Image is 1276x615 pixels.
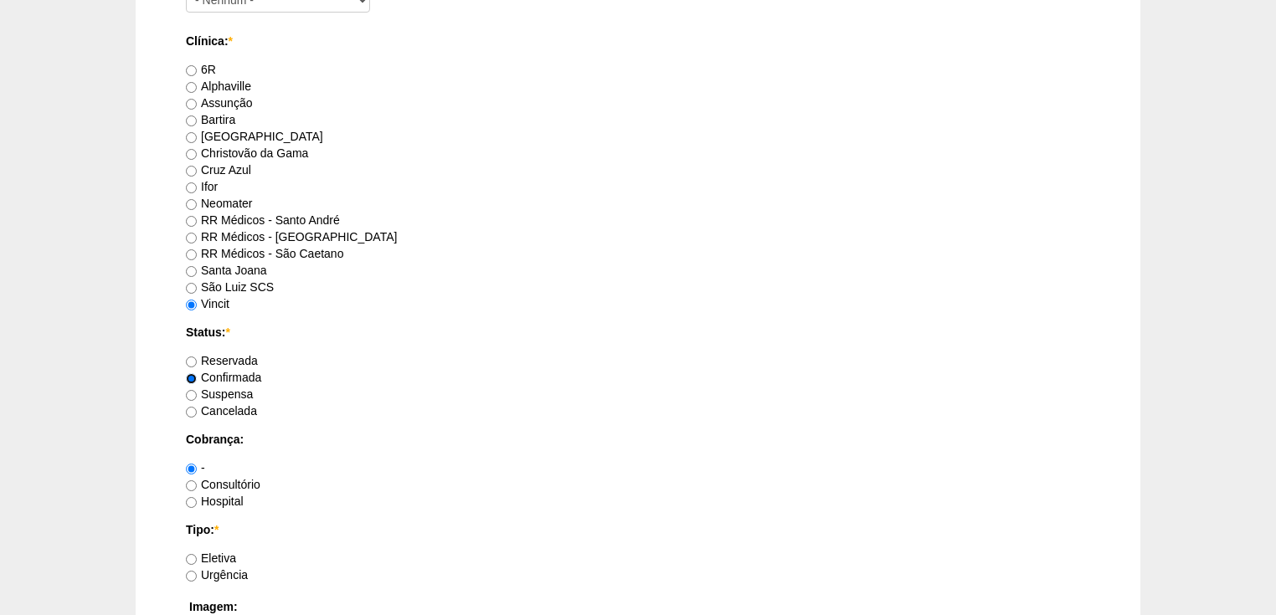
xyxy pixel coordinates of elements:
input: Bartira [186,115,197,126]
label: Cruz Azul [186,163,251,177]
input: Ifor [186,182,197,193]
label: Alphaville [186,79,251,93]
label: Confirmada [186,371,261,384]
input: - [186,464,197,474]
label: RR Médicos - São Caetano [186,247,343,260]
label: Cobrança: [186,431,1090,448]
input: RR Médicos - [GEOGRAPHIC_DATA] [186,233,197,243]
input: Assunção [186,99,197,110]
label: 6R [186,63,216,76]
label: Status: [186,324,1090,341]
input: São Luiz SCS [186,283,197,294]
input: 6R [186,65,197,76]
label: Assunção [186,96,252,110]
label: Cancelada [186,404,257,418]
input: Cancelada [186,407,197,418]
input: Vincit [186,300,197,310]
label: Neomater [186,197,252,210]
input: RR Médicos - São Caetano [186,249,197,260]
input: RR Médicos - Santo André [186,216,197,227]
input: Neomater [186,199,197,210]
input: Confirmada [186,373,197,384]
label: Christovão da Gama [186,146,308,160]
label: Tipo: [186,521,1090,538]
label: Bartira [186,113,235,126]
input: Reservada [186,356,197,367]
label: RR Médicos - [GEOGRAPHIC_DATA] [186,230,397,243]
label: Vincit [186,297,229,310]
label: - [186,461,205,474]
span: Este campo é obrigatório. [229,34,233,48]
input: Consultório [186,480,197,491]
input: Eletiva [186,554,197,565]
span: Este campo é obrigatório. [214,523,219,536]
label: Clínica: [186,33,1090,49]
label: Urgência [186,568,248,582]
label: São Luiz SCS [186,280,274,294]
label: Consultório [186,478,260,491]
input: Hospital [186,497,197,508]
label: Suspensa [186,387,253,401]
input: Christovão da Gama [186,149,197,160]
label: Santa Joana [186,264,267,277]
label: Eletiva [186,551,236,565]
input: [GEOGRAPHIC_DATA] [186,132,197,143]
label: Ifor [186,180,218,193]
input: Santa Joana [186,266,197,277]
label: Reservada [186,354,258,367]
input: Alphaville [186,82,197,93]
span: Este campo é obrigatório. [225,325,229,339]
label: RR Médicos - Santo André [186,213,340,227]
label: [GEOGRAPHIC_DATA] [186,130,323,143]
input: Suspensa [186,390,197,401]
input: Urgência [186,571,197,582]
input: Cruz Azul [186,166,197,177]
label: Hospital [186,495,244,508]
